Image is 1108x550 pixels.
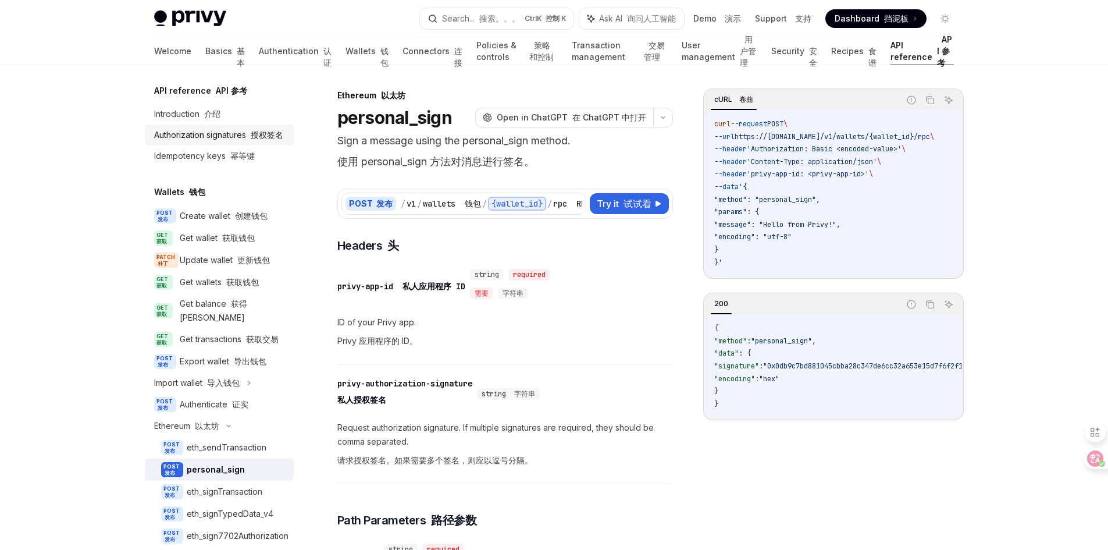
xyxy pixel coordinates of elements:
[345,197,396,211] div: POST
[180,253,270,267] div: Update wallet
[590,193,669,214] button: Try it 试试看
[682,37,757,65] a: User management 用户管理
[207,378,240,388] font: 导入钱包
[825,9,927,28] a: Dashboard 挡泥板
[714,169,747,179] span: --header
[442,12,520,26] div: Search...
[482,198,487,210] div: /
[145,393,294,416] a: POST 发布Authenticate 证实
[337,107,452,128] h1: personal_sign
[154,107,220,121] div: Introduction
[747,144,902,154] span: 'Authorization: Basic <encoded-value>'
[337,395,386,405] font: 私人授权签名
[714,182,739,191] span: --data
[904,297,919,312] button: Report incorrect code
[739,182,747,191] span: '{
[546,14,567,23] font: 控制 K
[503,289,523,298] span: 字符串
[154,84,247,98] h5: API reference
[154,128,283,142] div: Authorization signatures
[234,356,266,366] font: 导出钱包
[835,13,909,24] span: Dashboard
[145,104,294,125] a: Introduction 介绍
[158,361,168,368] font: 发布
[145,293,294,328] a: GET 获取Get balance 获得[PERSON_NAME]
[180,231,255,245] div: Get wallet
[323,46,332,68] font: 认证
[644,40,665,62] font: 交易管理
[165,536,175,542] font: 发布
[156,339,167,346] font: 获取
[423,198,481,210] div: wallets
[381,90,405,100] font: 以太坊
[156,282,167,289] font: 获取
[475,108,653,127] button: Open in ChatGPT 在 ChatGPT 中打开
[755,13,811,24] a: Support 支持
[482,389,535,399] span: string
[145,350,294,372] a: POST 发布Export wallet 导出钱包
[693,13,741,24] a: Demo 演示
[402,281,465,292] font: 私人应用程序 ID
[407,198,416,210] div: v1
[195,421,219,431] font: 以太坊
[930,132,934,141] span: \
[145,328,294,350] a: GET 获取Get transactions 获取交易
[180,398,248,411] div: Authenticate
[154,37,191,65] a: Welcome
[154,354,176,369] span: POST
[751,336,812,346] span: "personal_sign"
[572,37,667,65] a: Transaction management 交易管理
[475,270,499,279] span: string
[488,197,546,211] div: {wallet_id}
[739,349,751,358] span: : {
[714,132,735,141] span: --url
[514,389,535,399] font: 字符串
[161,440,183,455] span: POST
[165,470,175,476] font: 发布
[235,211,268,221] font: 创建钱包
[747,157,877,166] span: 'Content-Type: application/json'
[180,297,287,325] div: Get balance
[216,86,247,95] font: API 参考
[831,37,877,65] a: Recipes 食谱
[470,288,493,299] div: 需要
[714,245,718,254] span: }
[465,198,481,209] font: 钱包
[877,157,881,166] span: \
[725,13,741,23] font: 演示
[868,46,877,68] font: 食谱
[204,109,220,119] font: 介绍
[158,404,168,411] font: 发布
[884,13,909,23] font: 挡泥板
[740,34,756,68] font: 用户管理
[230,151,255,161] font: 幂等键
[454,46,462,68] font: 连接
[714,349,739,358] span: "data"
[161,528,183,544] span: POST
[165,448,175,454] font: 发布
[902,144,906,154] span: \
[714,119,731,129] span: curl
[936,9,954,28] button: Toggle dark mode
[771,37,817,65] a: Security 安全
[337,455,533,465] font: 请求授权签名。如果需要多个签名，则应以逗号分隔。
[714,207,759,217] span: "params": {
[941,93,956,108] button: Ask AI
[145,125,294,146] a: Authorization signatures 授权签名
[165,492,175,498] font: 发布
[237,255,270,265] font: 更新钱包
[767,119,783,129] span: POST
[739,95,753,104] font: 卷曲
[259,37,332,65] a: Authentication 认证
[714,232,792,242] span: "encoding": "utf-8"
[714,324,718,333] span: {
[337,378,472,410] div: privy-authorization-signature
[529,40,554,62] font: 策略和控制
[222,233,255,243] font: 获取钱包
[376,198,393,208] font: 发布
[890,37,954,65] a: API reference API 参考
[154,303,173,318] span: GET
[161,484,183,499] span: POST
[731,119,767,129] span: --request
[714,374,755,384] span: "encoding"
